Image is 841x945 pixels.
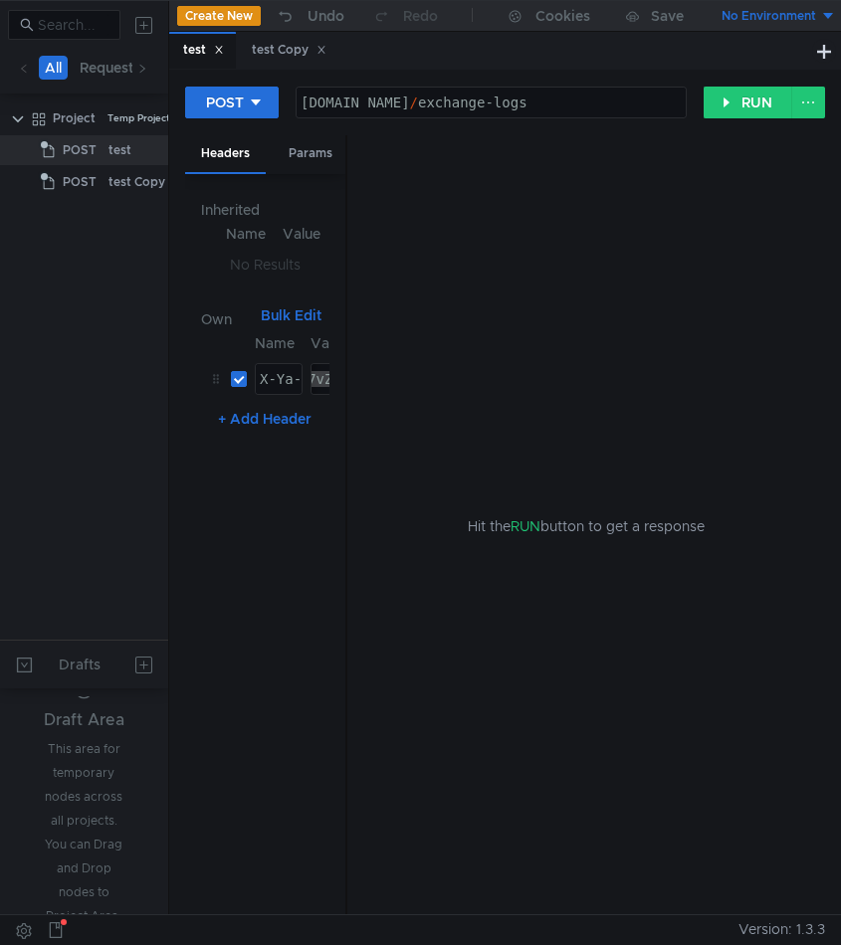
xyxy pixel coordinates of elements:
input: Search... [38,14,108,36]
h6: Inherited [201,198,329,222]
span: Hit the button to get a response [468,515,705,537]
nz-embed-empty: No Results [230,256,301,274]
th: Name [217,222,275,246]
div: Params [273,135,348,172]
button: POST [185,87,279,118]
button: RUN [704,87,792,118]
h6: Own [201,307,253,331]
button: All [39,56,68,80]
div: test Copy [108,167,165,197]
div: Undo [308,4,344,28]
div: Headers [185,135,266,174]
button: Undo [261,1,358,31]
button: Redo [358,1,452,31]
span: POST [63,167,97,197]
button: Bulk Edit [253,303,329,327]
div: POST [206,92,244,113]
div: Temp Project [107,103,170,133]
div: test Copy [252,40,326,61]
button: Requests [74,56,146,80]
th: Value [274,222,329,246]
div: Drafts [59,653,101,676]
th: Value [303,331,356,355]
th: Name [247,331,303,355]
div: Save [651,9,684,23]
span: POST [63,135,97,165]
div: Project [53,103,96,133]
div: No Environment [722,7,816,26]
span: Version: 1.3.3 [738,915,825,944]
div: test [183,40,224,61]
div: Cookies [535,4,590,28]
button: + Add Header [210,407,319,431]
span: RUN [511,517,540,535]
div: test [108,135,131,165]
div: Redo [403,4,438,28]
button: Create New [177,6,261,26]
